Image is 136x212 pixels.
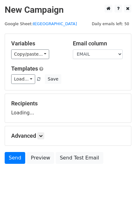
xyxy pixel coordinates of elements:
[11,132,125,139] h5: Advanced
[73,40,125,47] h5: Email column
[11,100,125,116] div: Loading...
[45,74,61,84] button: Save
[11,49,49,59] a: Copy/paste...
[11,40,63,47] h5: Variables
[11,100,125,107] h5: Recipients
[11,65,38,72] a: Templates
[5,21,77,26] small: Google Sheet:
[11,74,35,84] a: Load...
[90,21,131,26] a: Daily emails left: 50
[56,152,103,164] a: Send Test Email
[27,152,54,164] a: Preview
[90,21,131,27] span: Daily emails left: 50
[33,21,77,26] a: 8[GEOGRAPHIC_DATA]
[5,5,131,15] h2: New Campaign
[5,152,25,164] a: Send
